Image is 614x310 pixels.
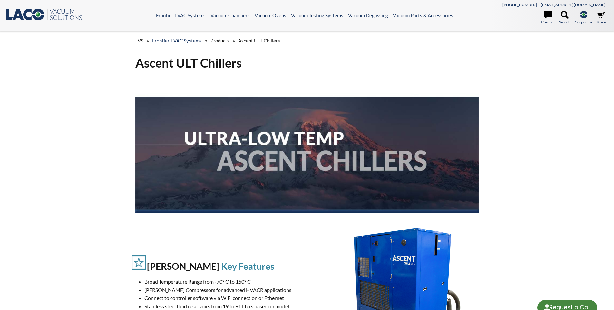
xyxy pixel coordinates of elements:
a: [PHONE_NUMBER] [502,2,537,7]
li: Broad Temperature Range from -70° C to 150° C [144,277,314,286]
a: Frontier TVAC Systems [156,13,206,18]
a: Vacuum Testing Systems [291,13,343,18]
span: LVS [135,38,143,43]
a: Contact [541,11,555,25]
h2: [PERSON_NAME] [147,261,219,272]
a: Frontier TVAC Systems [152,38,202,43]
span: Products [210,38,229,43]
img: Ascent ULT Chillers Banner [135,76,479,213]
a: Vacuum Ovens [255,13,286,18]
a: [EMAIL_ADDRESS][DOMAIN_NAME] [541,2,606,7]
li: [PERSON_NAME] Compressors for advanced HVACR applications [144,286,314,294]
a: Vacuum Parts & Accessories [393,13,453,18]
a: Search [559,11,570,25]
a: Store [597,11,606,25]
span: Corporate [575,19,592,25]
img: features icon [132,255,146,270]
div: » » » [135,32,479,50]
h2: Key Features [221,261,274,272]
h1: Ascent ULT Chillers [135,55,479,71]
a: Vacuum Degassing [348,13,388,18]
a: Vacuum Chambers [210,13,250,18]
li: Connect to controller software via WiFi connection or Ethernet [144,294,314,302]
span: Ascent ULT Chillers [238,38,280,43]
